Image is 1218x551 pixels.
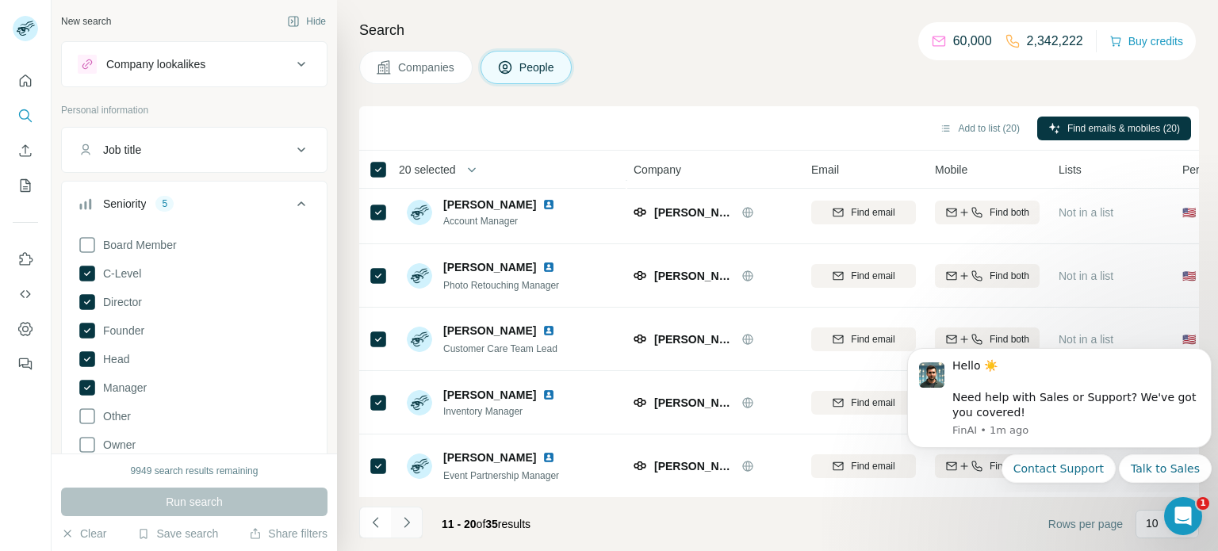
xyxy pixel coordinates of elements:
img: Avatar [407,327,432,352]
span: Find email [851,332,894,346]
span: Rows per page [1048,516,1123,532]
span: Photo Retouching Manager [443,280,559,291]
span: [PERSON_NAME] [443,197,536,212]
span: People [519,59,556,75]
span: [PERSON_NAME] [443,450,536,465]
h4: Search [359,19,1199,41]
img: Logo of Rudis [634,398,646,407]
span: 11 - 20 [442,518,477,530]
img: Avatar [407,263,432,289]
span: Manager [97,380,147,396]
div: 5 [155,197,174,211]
button: Share filters [249,526,327,541]
button: Job title [62,131,327,169]
button: Dashboard [13,315,38,343]
img: Avatar [407,390,432,415]
button: Find email [811,391,916,415]
span: Mobile [935,162,967,178]
button: Find email [811,201,916,224]
button: Use Surfe API [13,280,38,308]
img: LinkedIn logo [542,451,555,464]
button: Find email [811,454,916,478]
span: Owner [97,437,136,453]
p: 10 [1146,515,1159,531]
span: [PERSON_NAME] [443,323,536,339]
img: Logo of Rudis [634,208,646,216]
img: LinkedIn logo [542,388,555,401]
div: New search [61,14,111,29]
button: Find emails & mobiles (20) [1037,117,1191,140]
span: Find email [851,459,894,473]
iframe: Intercom notifications message [901,335,1218,492]
span: Find both [990,205,1029,220]
span: Not in a list [1059,333,1113,346]
span: C-Level [97,266,141,281]
span: Find emails & mobiles (20) [1067,121,1180,136]
span: Inventory Manager [443,404,561,419]
img: LinkedIn logo [542,324,555,337]
span: [PERSON_NAME] [654,331,733,347]
button: Save search [137,526,218,541]
span: [PERSON_NAME] [443,259,536,275]
span: Director [97,294,142,310]
span: Not in a list [1059,270,1113,282]
span: 1 [1197,497,1209,510]
img: Logo of Rudis [634,461,646,470]
p: Personal information [61,103,327,117]
span: Companies [398,59,456,75]
button: Find both [935,327,1040,351]
span: [PERSON_NAME] [654,205,733,220]
button: Search [13,101,38,130]
div: Seniority [103,196,146,212]
span: [PERSON_NAME] [654,395,733,411]
button: Use Surfe on LinkedIn [13,245,38,274]
span: 35 [485,518,498,530]
span: Board Member [97,237,177,253]
button: Seniority5 [62,185,327,229]
span: 20 selected [399,162,456,178]
span: Email [811,162,839,178]
img: Avatar [407,200,432,225]
span: Find email [851,269,894,283]
button: Find both [935,264,1040,288]
button: My lists [13,171,38,200]
span: Other [97,408,131,424]
span: Find email [851,396,894,410]
span: [PERSON_NAME] [654,458,733,474]
button: Navigate to next page [391,507,423,538]
img: Logo of Rudis [634,335,646,343]
span: Founder [97,323,144,339]
div: 9949 search results remaining [131,464,259,478]
img: LinkedIn logo [542,198,555,211]
span: 🇺🇸 [1182,331,1196,347]
span: 🇺🇸 [1182,268,1196,284]
span: Find email [851,205,894,220]
span: Account Manager [443,214,561,228]
button: Find email [811,264,916,288]
span: [PERSON_NAME] [654,268,733,284]
span: Event Partnership Manager [443,470,559,481]
button: Company lookalikes [62,45,327,83]
button: Find email [811,327,916,351]
button: Navigate to previous page [359,507,391,538]
button: Feedback [13,350,38,378]
span: 🇺🇸 [1182,205,1196,220]
img: Logo of Rudis [634,271,646,280]
button: Add to list (20) [929,117,1031,140]
img: LinkedIn logo [542,261,555,274]
p: 2,342,222 [1027,32,1083,51]
button: Buy credits [1109,30,1183,52]
button: Find both [935,201,1040,224]
span: Find both [990,332,1029,346]
button: Hide [276,10,337,33]
button: Quick start [13,67,38,95]
div: Company lookalikes [106,56,205,72]
p: 60,000 [953,32,992,51]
